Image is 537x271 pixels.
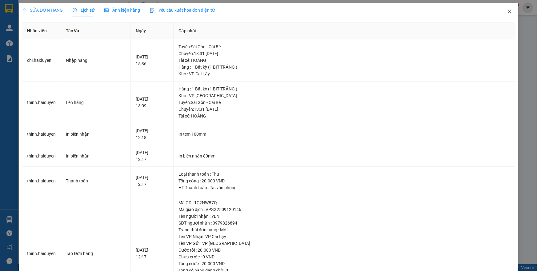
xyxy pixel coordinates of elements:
[73,8,94,13] span: Lịch sử
[66,250,126,257] div: Tạo Đơn hàng
[501,3,518,20] button: Close
[178,260,510,267] div: Tổng cước : 20.000 VND
[136,127,168,141] div: [DATE] 12:18
[150,8,215,13] span: Yêu cầu xuất hóa đơn điện tử
[178,199,510,206] div: Mã GD : 1C2NWB7Q
[178,86,510,92] div: Hàng : 1 Bất kỳ (1 BỊT TRẮNG )
[136,54,168,67] div: [DATE] 15:36
[178,99,510,119] div: Tuyến : Sài Gòn - Cái Bè Chuyến: 13:31 [DATE] Tài xế: HOÀNG
[178,184,510,191] div: HT Thanh toán : Tại văn phòng
[66,131,126,137] div: In biên nhận
[178,131,510,137] div: In tem 100mm
[178,206,510,213] div: Mã giao dịch : VPSG2509120146
[178,171,510,177] div: Loại thanh toán : Thu
[178,43,510,64] div: Tuyến : Sài Gòn - Cái Bè Chuyến: 13:31 [DATE] Tài xế: HOÀNG
[131,22,174,39] th: Ngày
[66,153,126,159] div: In biên nhận
[178,233,510,240] div: Tên VP Nhận: VP Cai Lậy
[507,9,512,14] span: close
[22,22,61,39] th: Nhân viên
[22,167,61,195] td: thinh.haiduyen
[174,22,515,39] th: Cập nhật
[136,96,168,109] div: [DATE] 13:09
[104,8,140,13] span: Ảnh kiện hàng
[178,92,510,99] div: Kho : VP [GEOGRAPHIC_DATA]
[150,8,155,13] img: icon
[178,153,510,159] div: In biên nhận 80mm
[136,247,168,260] div: [DATE] 12:17
[178,247,510,253] div: Cước rồi : 20.000 VND
[66,57,126,64] div: Nhập hàng
[66,99,126,106] div: Lên hàng
[22,8,26,12] span: edit
[136,174,168,188] div: [DATE] 12:17
[22,82,61,124] td: thinh.haiduyen
[104,8,109,12] span: picture
[178,64,510,70] div: Hàng : 1 Bất kỳ (1 BỊT TRẮNG )
[178,253,510,260] div: Chưa cước : 0 VND
[178,177,510,184] div: Tổng cộng : 20.000 VND
[61,22,131,39] th: Tác Vụ
[22,145,61,167] td: thinh.haiduyen
[22,39,61,82] td: chi.haiduyen
[73,8,77,12] span: clock-circle
[178,213,510,220] div: Tên người nhận : YẾN
[66,177,126,184] div: Thanh toán
[178,226,510,233] div: Trạng thái đơn hàng : Mới
[178,220,510,226] div: SĐT người nhận : 0979826894
[178,240,510,247] div: Tên VP Gửi : VP [GEOGRAPHIC_DATA]
[22,8,63,13] span: SỬA ĐƠN HÀNG
[136,149,168,163] div: [DATE] 12:17
[22,123,61,145] td: thinh.haiduyen
[178,70,510,77] div: Kho : VP Cai Lậy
